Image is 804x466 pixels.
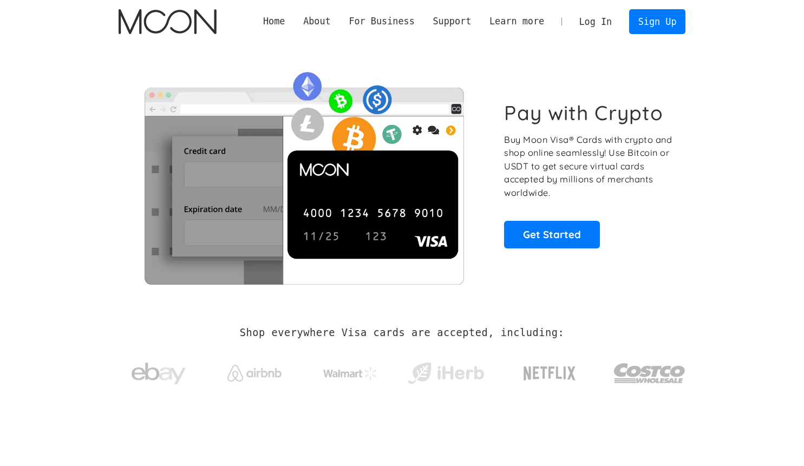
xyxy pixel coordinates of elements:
[433,15,471,28] div: Support
[214,354,295,387] a: Airbnb
[303,15,331,28] div: About
[504,101,663,125] h1: Pay with Crypto
[132,357,186,391] img: ebay
[119,346,199,396] a: ebay
[424,15,480,28] div: Support
[570,10,621,34] a: Log In
[504,221,600,248] a: Get Started
[254,15,294,28] a: Home
[349,15,414,28] div: For Business
[227,365,282,382] img: Airbnb
[504,133,674,200] p: Buy Moon Visa® Cards with crypto and shop online seamlessly! Use Bitcoin or USDT to get secure vi...
[489,15,544,28] div: Learn more
[310,356,390,385] a: Walmart
[340,15,424,28] div: For Business
[323,367,377,380] img: Walmart
[480,15,553,28] div: Learn more
[629,9,685,34] a: Sign Up
[119,64,489,284] img: Moon Cards let you spend your crypto anywhere Visa is accepted.
[501,349,598,392] a: Netflix
[294,15,339,28] div: About
[119,9,217,34] img: Moon Logo
[406,359,486,388] img: iHerb
[613,353,686,393] img: Costco
[406,349,486,393] a: iHerb
[240,327,564,339] h2: Shop everywhere Visa cards are accepted, including:
[522,360,577,387] img: Netflix
[613,342,686,399] a: Costco
[119,9,217,34] a: home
